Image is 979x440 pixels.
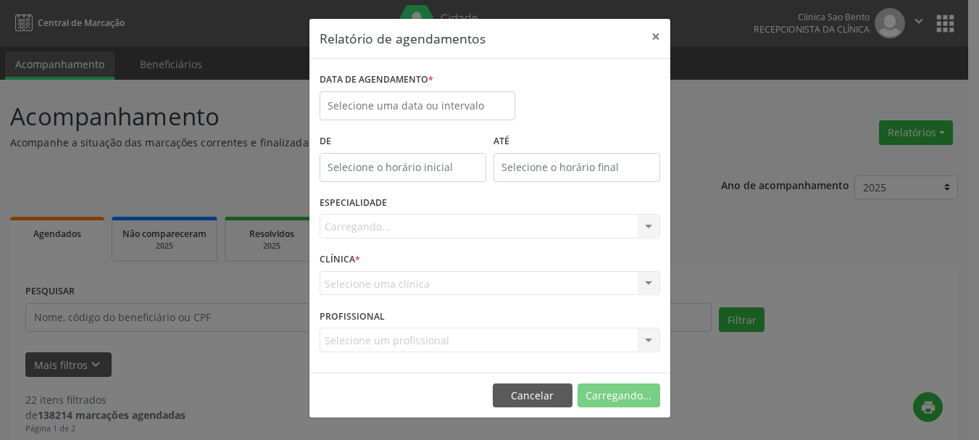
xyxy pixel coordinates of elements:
h5: Relatório de agendamentos [320,29,486,48]
button: Close [641,19,670,54]
button: Cancelar [493,383,572,408]
label: ATÉ [493,130,660,153]
label: PROFISSIONAL [320,305,385,328]
input: Selecione uma data ou intervalo [320,91,515,120]
label: CLÍNICA [320,249,360,271]
button: Carregando... [578,383,660,408]
input: Selecione o horário inicial [320,153,486,182]
label: ESPECIALIDADE [320,192,387,215]
label: De [320,130,486,153]
label: DATA DE AGENDAMENTO [320,69,433,91]
input: Selecione o horário final [493,153,660,182]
